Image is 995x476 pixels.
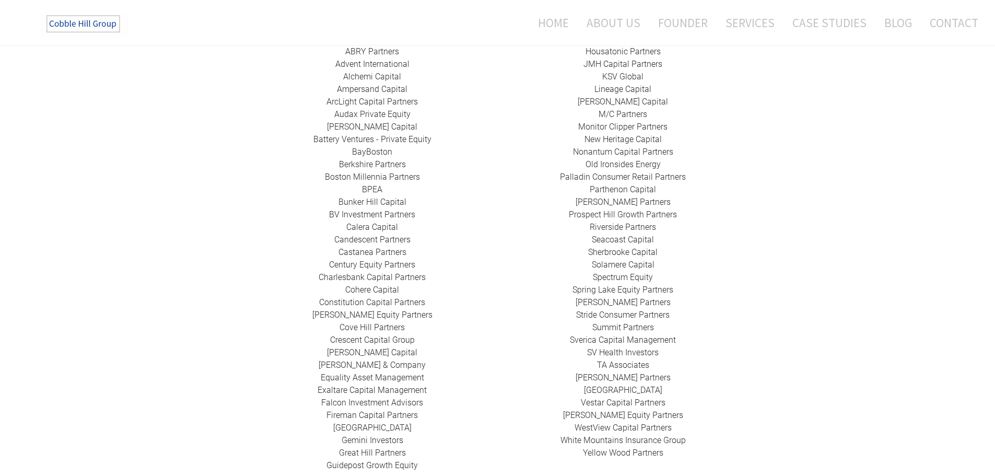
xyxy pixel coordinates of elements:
[319,272,426,282] a: Charlesbank Capital Partners
[572,285,673,295] a: Spring Lake Equity Partners
[584,134,662,144] a: New Heritage Capital
[343,72,401,82] a: Alchemi Capital
[583,59,662,69] a: ​JMH Capital Partners
[362,184,382,194] a: BPEA
[922,9,978,37] a: Contact
[326,410,418,420] a: Fireman Capital Partners
[338,247,406,257] a: ​Castanea Partners
[330,335,415,345] a: ​Crescent Capital Group
[578,122,668,132] a: ​Monitor Clipper Partners
[338,197,406,207] a: ​Bunker Hill Capital
[329,210,415,219] a: BV Investment Partners
[592,260,654,270] a: Solamere Capital
[339,159,406,169] a: Berkshire Partners
[576,197,671,207] a: ​[PERSON_NAME] Partners
[334,235,411,245] a: Candescent Partners
[569,210,677,219] a: Prospect Hill Growth Partners
[602,72,643,82] a: ​KSV Global
[588,247,658,257] a: ​Sherbrooke Capital​
[576,310,670,320] a: Stride Consumer Partners
[586,47,661,56] a: Housatonic Partners
[576,373,671,382] a: [PERSON_NAME] Partners
[321,398,423,408] a: ​Falcon Investment Advisors
[327,347,417,357] a: [PERSON_NAME] Capital
[573,147,673,157] a: Nonantum Capital Partners
[593,272,653,282] a: Spectrum Equity
[345,47,399,56] a: ​ABRY Partners
[346,222,398,232] a: Calera Capital
[587,347,659,357] a: SV Health Investors
[321,373,424,382] a: ​Equality Asset Management
[352,147,392,157] a: BayBoston
[570,335,676,345] a: Sverica Capital Management
[581,398,665,408] a: ​Vestar Capital Partners
[329,260,415,270] a: ​Century Equity Partners
[597,360,649,370] a: ​TA Associates
[590,222,656,232] a: Riverside Partners
[318,385,427,395] a: ​Exaltare Capital Management
[586,159,661,169] a: ​Old Ironsides Energy
[590,184,656,194] a: ​Parthenon Capital
[599,109,647,119] a: ​M/C Partners
[594,84,651,94] a: Lineage Capital
[325,172,420,182] a: Boston Millennia Partners
[340,322,405,332] a: Cove Hill Partners
[584,385,662,395] a: ​[GEOGRAPHIC_DATA]
[313,134,431,144] a: Battery Ventures - Private Equity
[560,172,686,182] a: Palladin Consumer Retail Partners
[319,360,426,370] a: [PERSON_NAME] & Company
[342,435,403,445] a: Gemini Investors
[522,9,577,37] a: Home
[579,9,648,37] a: About Us
[326,97,418,107] a: ​ArcLight Capital Partners
[319,297,425,307] a: Constitution Capital Partners
[312,310,432,320] a: ​[PERSON_NAME] Equity Partners
[326,460,418,470] a: Guidepost Growth Equity
[592,235,654,245] a: Seacoast Capital
[335,59,409,69] a: Advent International
[560,435,686,445] a: White Mountains Insurance Group
[592,322,654,332] a: Summit Partners
[337,84,407,94] a: ​Ampersand Capital
[583,448,663,458] a: Yellow Wood Partners
[575,423,672,433] a: ​WestView Capital Partners
[563,410,683,420] a: [PERSON_NAME] Equity Partners
[334,109,411,119] a: Audax Private Equity
[345,285,399,295] a: Cohere Capital
[327,122,417,132] a: [PERSON_NAME] Capital
[247,33,498,472] div: ​ ​ ​
[339,448,406,458] a: Great Hill Partners​
[650,9,716,37] a: Founder
[40,11,128,37] img: The Cobble Hill Group LLC
[498,33,748,459] div: ​
[876,9,920,37] a: Blog
[785,9,874,37] a: Case Studies
[578,97,668,107] a: [PERSON_NAME] Capital
[576,297,671,307] a: [PERSON_NAME] Partners
[333,423,412,433] a: ​[GEOGRAPHIC_DATA]
[718,9,782,37] a: Services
